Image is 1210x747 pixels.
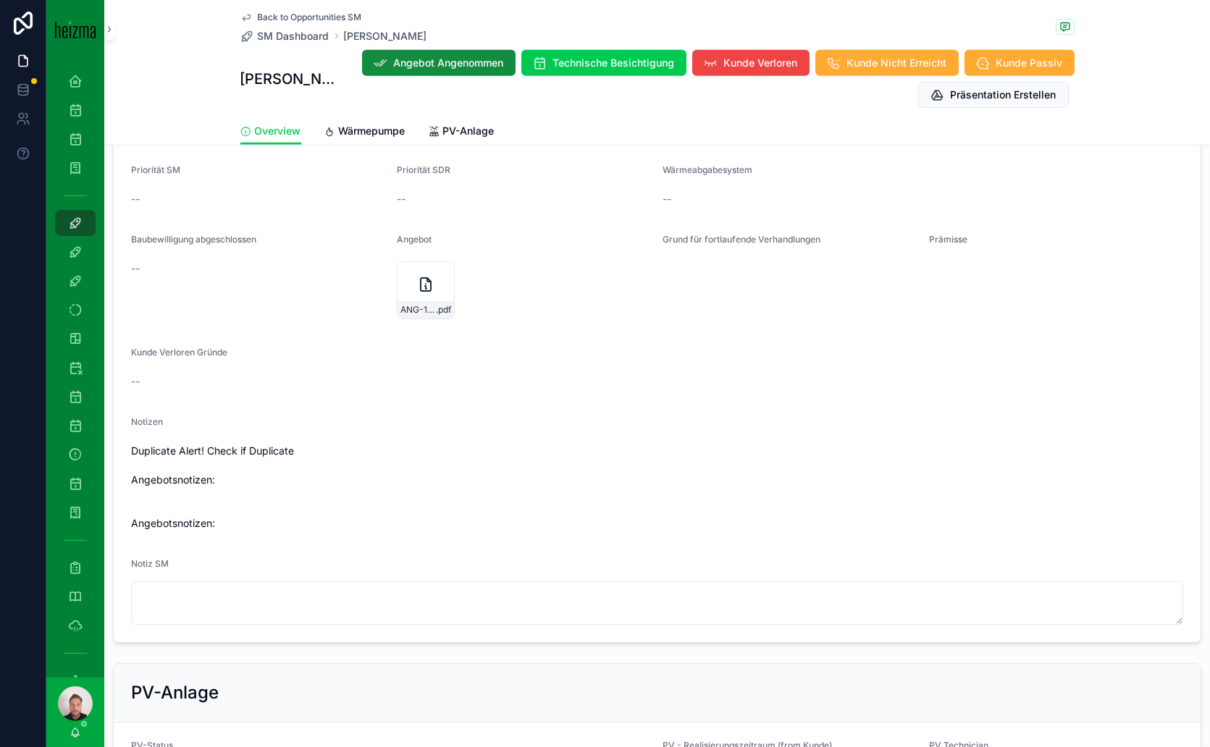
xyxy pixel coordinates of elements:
span: Angebot Angenommen [394,56,504,70]
button: Kunde Passiv [965,50,1075,76]
span: Kunde Passiv [996,56,1063,70]
span: ANG-12730--di-Bernardo-2025-08-28 [400,304,436,316]
span: Priorität SM [131,164,180,175]
h2: PV-Anlage [131,681,219,704]
button: Technische Besichtigung [521,50,686,76]
span: Prämisse [929,234,967,245]
span: Technische Besichtigung [553,56,675,70]
button: Präsentation Erstellen [918,82,1069,108]
h1: [PERSON_NAME] [240,69,339,89]
span: Notizen [131,416,163,427]
span: -- [663,192,672,206]
span: -- [131,374,140,389]
span: Duplicate Alert! Check if Duplicate Angebotsnotizen: Angebotsnotizen: [131,444,1183,531]
span: -- [131,192,140,206]
span: Overview [255,124,301,138]
a: Overview [240,118,301,145]
span: SM Dashboard [258,29,329,43]
span: Wärmeabgabesystem [663,164,753,175]
span: Kunde Verloren [724,56,798,70]
span: Priorität SDR [397,164,450,175]
span: Kunde Verloren Gründe [131,347,227,358]
a: [PERSON_NAME] [344,29,427,43]
span: Notiz SM [131,558,169,569]
span: Angebot [397,234,432,245]
span: Präsentation Erstellen [951,88,1056,102]
span: .pdf [436,304,451,316]
a: PV-Anlage [429,118,495,147]
a: SM Dashboard [240,29,329,43]
span: Back to Opportunities SM [258,12,362,23]
div: scrollable content [46,58,104,678]
a: Wärmepumpe [324,118,406,147]
span: -- [397,192,406,206]
button: Kunde Verloren [692,50,810,76]
button: Kunde Nicht Erreicht [815,50,959,76]
span: Grund für fortlaufende Verhandlungen [663,234,821,245]
button: Angebot Angenommen [362,50,516,76]
a: Back to Opportunities SM [240,12,362,23]
img: App logo [55,20,96,38]
span: Baubewilligung abgeschlossen [131,234,256,245]
span: -- [131,261,140,276]
span: Kunde Nicht Erreicht [847,56,947,70]
span: PV-Anlage [443,124,495,138]
span: Wärmepumpe [339,124,406,138]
